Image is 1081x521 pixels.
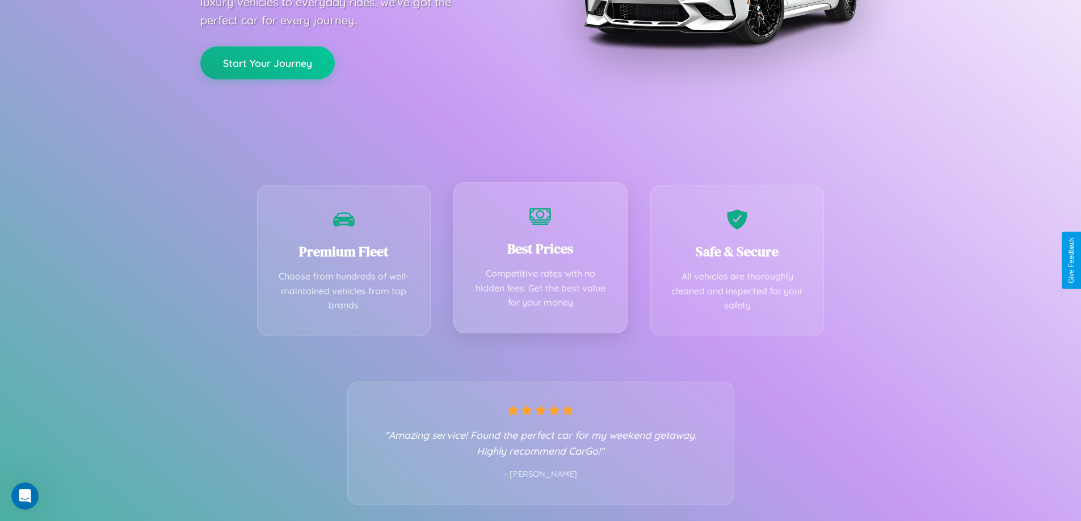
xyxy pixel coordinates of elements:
p: - [PERSON_NAME] [371,467,711,482]
button: Start Your Journey [200,46,335,79]
iframe: Intercom live chat [11,482,39,510]
p: Competitive rates with no hidden fees. Get the best value for your money [471,266,610,310]
p: Choose from hundreds of well-maintained vehicles from top brands [275,269,414,313]
div: Give Feedback [1067,238,1075,283]
p: "Amazing service! Found the perfect car for my weekend getaway. Highly recommend CarGo!" [371,427,711,459]
p: All vehicles are thoroughly cleaned and inspected for your safety [668,269,807,313]
h3: Premium Fleet [275,242,414,261]
h3: Best Prices [471,239,610,258]
h3: Safe & Secure [668,242,807,261]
